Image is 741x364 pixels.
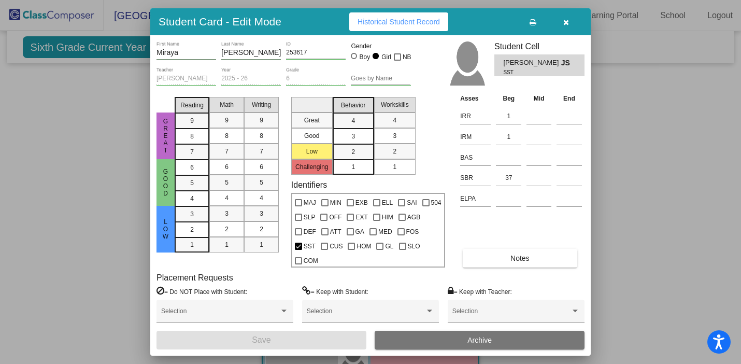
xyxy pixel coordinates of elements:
button: Historical Student Record [349,12,448,31]
span: 4 [225,193,229,203]
button: Notes [463,249,577,268]
span: 7 [225,147,229,156]
input: assessment [460,129,491,145]
span: 2 [351,147,355,157]
span: Low [161,218,170,240]
span: ATT [330,226,341,238]
span: Workskills [381,100,409,109]
span: 1 [351,162,355,172]
span: 1 [190,240,194,249]
span: 2 [260,225,263,234]
span: Notes [510,254,530,262]
th: Mid [524,93,554,104]
span: ELL [382,197,393,209]
span: DEF [304,226,316,238]
span: 4 [351,116,355,125]
span: 6 [260,162,263,172]
span: SLO [408,240,420,253]
span: EXT [355,211,367,223]
span: SLP [304,211,316,223]
span: AGB [407,211,420,223]
span: 4 [190,194,194,203]
span: EXB [355,197,368,209]
input: year [221,75,281,82]
span: 9 [225,116,229,125]
span: 7 [260,147,263,156]
span: SST [503,68,553,76]
span: [PERSON_NAME] [503,58,561,68]
span: GL [385,240,393,253]
div: Boy [359,52,370,62]
input: assessment [460,108,491,124]
span: COM [304,255,318,267]
input: assessment [460,170,491,186]
span: 3 [351,132,355,141]
input: assessment [460,191,491,206]
input: grade [286,75,346,82]
label: = Do NOT Place with Student: [156,286,247,297]
span: 5 [225,178,229,187]
span: OFF [329,211,341,223]
span: MIN [330,197,341,209]
label: Placement Requests [156,273,233,283]
span: 9 [260,116,263,125]
span: 1 [393,162,396,172]
span: 5 [190,178,194,188]
span: Archive [467,336,492,344]
span: 2 [225,225,229,234]
span: 9 [190,116,194,125]
span: FOS [406,226,419,238]
div: Girl [381,52,391,62]
span: 6 [225,162,229,172]
span: 3 [393,131,396,141]
span: 7 [190,147,194,157]
label: Identifiers [291,180,327,190]
span: Reading [180,101,204,110]
span: 3 [225,209,229,218]
span: 8 [260,131,263,141]
span: NB [403,51,411,63]
span: HIM [382,211,393,223]
button: Save [156,331,366,349]
h3: Student Card - Edit Mode [159,15,281,28]
mat-label: Gender [351,41,410,51]
span: 3 [190,209,194,219]
input: assessment [460,150,491,165]
span: 8 [190,132,194,141]
span: 1 [260,240,263,249]
span: 2 [393,147,396,156]
span: JS [561,58,576,68]
span: Writing [252,100,271,109]
span: 8 [225,131,229,141]
span: MAJ [304,197,316,209]
input: Enter ID [286,49,346,57]
label: = Keep with Student: [302,286,368,297]
span: 4 [393,116,396,125]
span: Math [220,100,234,109]
span: GA [355,226,364,238]
h3: Student Cell [494,41,585,51]
label: = Keep with Teacher: [448,286,512,297]
span: 1 [225,240,229,249]
input: goes by name [351,75,410,82]
span: SST [304,240,316,253]
span: Great [161,118,170,154]
th: End [554,93,585,104]
span: 504 [431,197,441,209]
th: Asses [458,93,493,104]
span: Good [161,168,170,197]
input: teacher [156,75,216,82]
span: 4 [260,193,263,203]
span: 5 [260,178,263,187]
span: 6 [190,163,194,172]
span: 2 [190,225,194,234]
span: Behavior [341,101,365,110]
th: Beg [493,93,524,104]
button: Archive [375,331,585,349]
span: 3 [260,209,263,218]
span: SAI [407,197,417,209]
span: MED [378,226,392,238]
span: HOM [357,240,371,253]
span: Historical Student Record [358,18,440,26]
span: CUS [330,240,343,253]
